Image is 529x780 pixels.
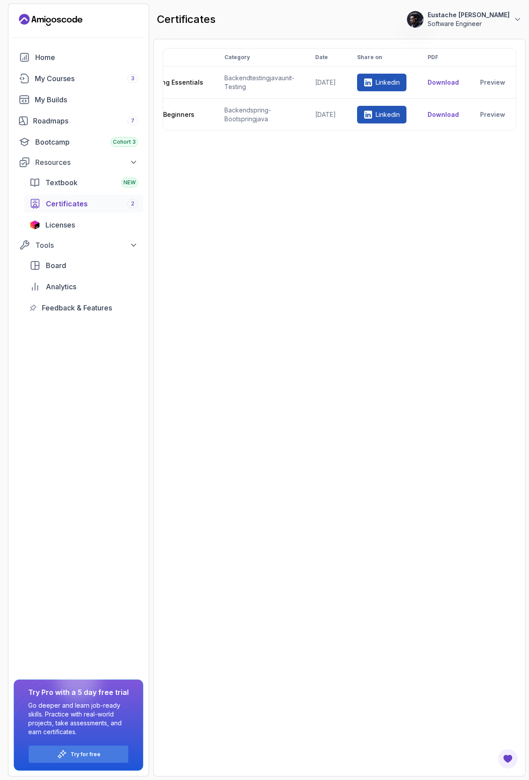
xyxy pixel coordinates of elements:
div: Roadmaps [33,116,138,126]
button: Open Feedback Button [497,748,518,769]
span: 7 [131,117,134,124]
a: analytics [24,278,143,295]
button: Tools [14,237,143,253]
a: Linkedin [357,106,406,123]
img: user profile image [407,11,424,28]
span: Feedback & Features [42,302,112,313]
a: Preview [480,78,505,87]
span: Textbook [45,177,78,188]
span: Licenses [45,220,75,230]
a: home [14,49,143,66]
span: Analytics [46,281,76,292]
div: Tools [35,240,138,250]
a: bootcamp [14,133,143,151]
a: builds [14,91,143,108]
a: courses [14,70,143,87]
h2: certificates [157,12,216,26]
td: backend spring-boot spring java [214,99,305,131]
p: Go deeper and learn job-ready skills. Practice with real-world projects, take assessments, and ea... [28,701,129,736]
button: user profile imageEustache [PERSON_NAME]Software Engineer [406,11,522,28]
a: roadmaps [14,112,143,130]
button: Download [428,78,459,87]
div: Bootcamp [35,137,138,147]
div: Resources [35,157,138,168]
p: Linkedin [376,78,400,87]
img: jetbrains icon [30,220,40,229]
span: NEW [123,179,136,186]
button: Try for free [28,745,129,763]
span: Board [46,260,66,271]
span: 3 [131,75,134,82]
td: [DATE] [305,67,346,99]
span: 2 [131,200,134,207]
div: My Courses [35,73,138,84]
p: Software Engineer [428,19,510,28]
th: Category [214,49,305,67]
a: licenses [24,216,143,234]
button: Download [428,110,459,119]
span: Cohort 3 [113,138,136,146]
span: Certificates [46,198,88,209]
p: Eustache [PERSON_NAME] [428,11,510,19]
a: Preview [480,110,505,119]
a: feedback [24,299,143,317]
button: Resources [14,154,143,170]
a: board [24,257,143,274]
a: textbook [24,174,143,191]
a: Try for free [71,751,101,758]
td: [DATE] [305,99,346,131]
th: Date [305,49,346,67]
td: backend testing java unit-testing [214,67,305,99]
a: Landing page [19,13,82,27]
a: Linkedin [357,74,406,91]
div: Home [35,52,138,63]
th: PDF [417,49,469,67]
th: Share on [346,49,417,67]
a: certificates [24,195,143,213]
div: My Builds [35,94,138,105]
p: Linkedin [376,110,400,119]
